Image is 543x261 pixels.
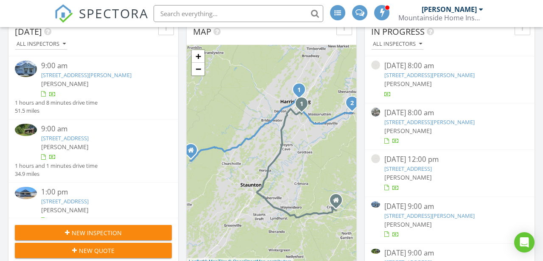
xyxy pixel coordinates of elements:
div: 1 hours and 8 minutes drive time [15,99,98,107]
img: streetview [371,108,380,117]
img: 9369597%2Fcover_photos%2FhMJYCBsvODNnUMF3wGxV%2Fsmall.jpg [371,201,380,208]
div: 1 hours and 1 minutes drive time [15,162,98,170]
span: [PERSON_NAME] [41,80,89,88]
div: 121 Hodges Draft Ln, West Augusta VA 24485 [191,150,196,155]
div: 34.9 miles [15,170,98,178]
i: 1 [297,87,301,93]
a: [STREET_ADDRESS] [41,197,89,205]
button: All Inspectors [15,39,67,50]
div: 510 Stonefield Ct, Harrisonburg, VA 22802 [299,89,304,94]
img: streetview [371,154,380,163]
div: 9:00 am [41,61,159,71]
img: 9369597%2Fcover_photos%2FhMJYCBsvODNnUMF3wGxV%2Fsmall.jpg [15,61,37,77]
div: 9:00 am [41,124,159,134]
a: [STREET_ADDRESS][PERSON_NAME] [384,71,475,79]
span: [PERSON_NAME] [384,173,432,181]
div: 646 Jonna St, Crozet VA 22932 [336,200,341,205]
img: 9323817%2Fcover_photos%2F7RwcQmYbJrEdVIRnFiCw%2Fsmall.jpg [15,187,37,199]
div: 1:00 pm [41,187,159,197]
span: [PERSON_NAME] [41,143,89,151]
div: All Inspectors [373,41,422,47]
a: 1:00 pm [STREET_ADDRESS] [PERSON_NAME] 31 minutes drive time 17.9 miles [15,187,172,241]
div: [DATE] 12:00 pm [384,154,515,165]
span: Map [193,26,211,37]
a: [STREET_ADDRESS][PERSON_NAME] [41,71,132,79]
a: 9:00 am [STREET_ADDRESS] [PERSON_NAME] 1 hours and 1 minutes drive time 34.9 miles [15,124,172,178]
div: [DATE] 8:00 am [384,108,515,118]
a: 9:00 am [STREET_ADDRESS][PERSON_NAME] [PERSON_NAME] 1 hours and 8 minutes drive time 51.5 miles [15,61,172,115]
div: 51.5 miles [15,107,98,115]
img: 9332542%2Fcover_photos%2FaLk3SQmuzWSJHcxYIJvz%2Fsmall.jpg [371,249,380,254]
div: All Inspectors [17,41,66,47]
span: New Inspection [72,228,122,237]
a: [DATE] 12:00 pm [STREET_ADDRESS] [PERSON_NAME] [371,154,528,192]
img: The Best Home Inspection Software - Spectora [54,4,73,23]
button: New Quote [15,243,172,258]
a: [DATE] 8:00 am [STREET_ADDRESS][PERSON_NAME] [PERSON_NAME] [371,61,528,98]
span: [PERSON_NAME] [384,127,432,135]
span: [PERSON_NAME] [384,80,432,88]
a: [STREET_ADDRESS] [384,165,432,172]
a: [STREET_ADDRESS] [41,134,89,142]
img: 9332542%2Fcover_photos%2FaLk3SQmuzWSJHcxYIJvz%2Fsmall.jpg [15,124,37,136]
a: [DATE] 9:00 am [STREET_ADDRESS][PERSON_NAME] [PERSON_NAME] [371,201,528,239]
div: Open Intercom Messenger [514,232,535,253]
button: All Inspectors [371,39,424,50]
a: [STREET_ADDRESS][PERSON_NAME] [384,118,475,126]
span: SPECTORA [79,4,148,22]
div: 2892 Rutlege Rd , Rockingham , VA 22801 [302,103,307,108]
img: streetview [371,61,380,69]
a: [DATE] 8:00 am [STREET_ADDRESS][PERSON_NAME] [PERSON_NAME] [371,108,528,145]
i: 1 [300,101,303,107]
span: [PERSON_NAME] [384,220,432,228]
div: [DATE] 8:00 am [384,61,515,71]
div: 17050 Mt Pleasant Rd, Elkton, VA 22827 [352,103,357,108]
div: Mountainside Home Inspections, LLC [398,14,483,22]
input: Search everything... [154,5,323,22]
i: 2 [350,100,354,106]
span: New Quote [79,246,115,255]
button: New Inspection [15,225,172,240]
span: [PERSON_NAME] [41,206,89,214]
span: [DATE] [15,26,42,37]
a: Zoom in [192,50,204,63]
div: [DATE] 9:00 am [384,201,515,212]
div: [PERSON_NAME] [422,5,477,14]
a: Zoom out [192,63,204,75]
span: In Progress [371,26,425,37]
a: [STREET_ADDRESS][PERSON_NAME] [384,212,475,219]
div: [DATE] 9:00 am [384,248,515,258]
a: SPECTORA [54,11,148,29]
